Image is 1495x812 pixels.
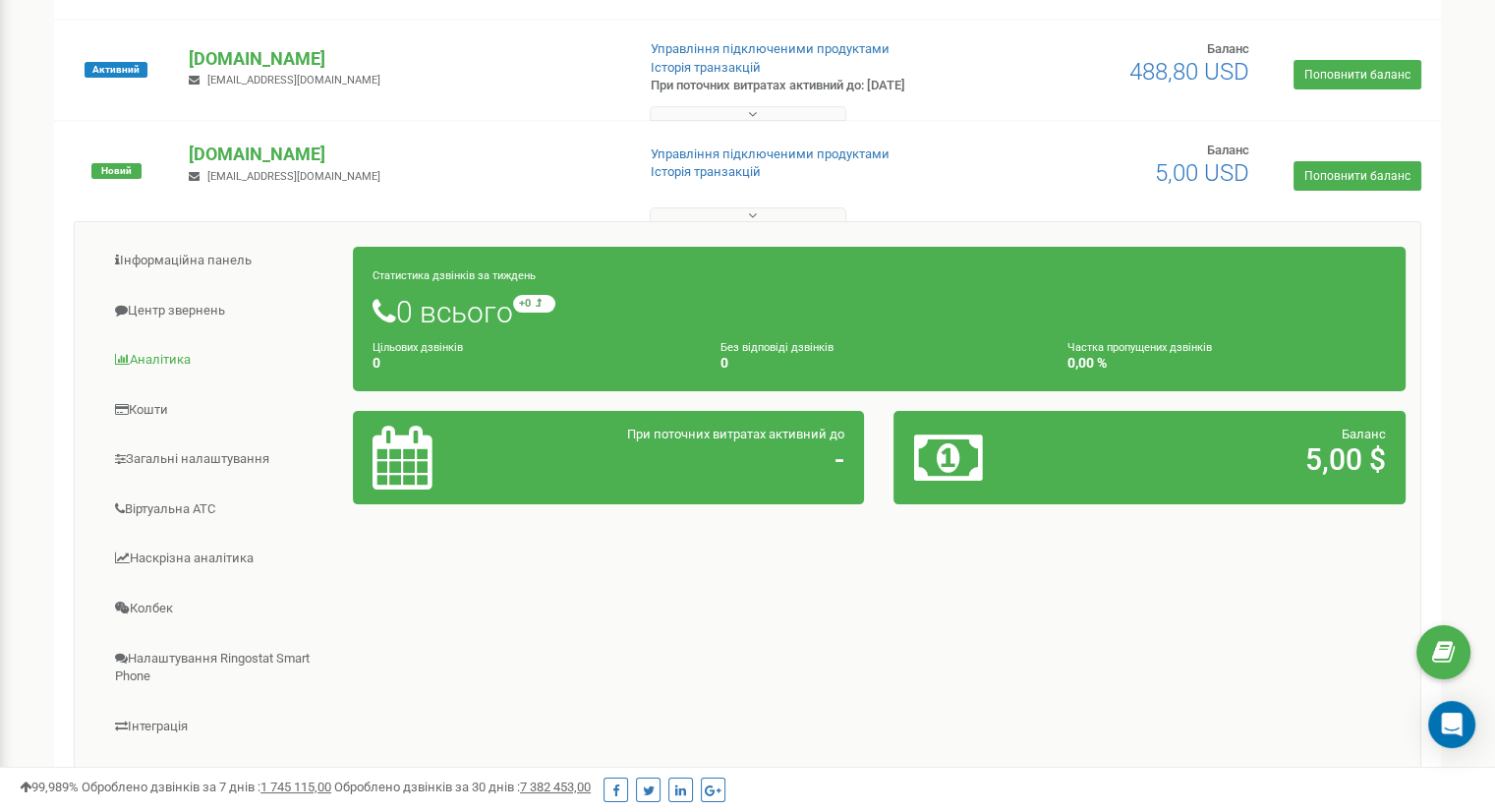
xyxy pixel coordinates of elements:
small: Цільових дзвінків [373,341,463,354]
p: При поточних витратах активний до: [DATE] [651,77,965,95]
a: Наскрізна аналітика [89,535,354,583]
a: Кошти [89,386,354,435]
a: Інформаційна панель [89,237,354,285]
a: Загальні налаштування [89,435,354,484]
a: Управління підключеними продуктами [651,146,890,161]
span: Новий [91,163,142,179]
span: Баланс [1207,41,1249,56]
small: Частка пропущених дзвінків [1067,341,1212,354]
span: При поточних витратах активний до [627,427,844,441]
a: Поповнити баланс [1294,60,1421,89]
p: [DOMAIN_NAME] [189,142,618,167]
span: 99,989% [20,780,79,794]
h4: 0 [720,356,1039,371]
a: Історія транзакцій [651,164,761,179]
span: [EMAIL_ADDRESS][DOMAIN_NAME] [207,170,380,183]
span: [EMAIL_ADDRESS][DOMAIN_NAME] [207,74,380,87]
a: Віртуальна АТС [89,486,354,534]
small: +0 [513,295,555,313]
span: Оброблено дзвінків за 30 днів : [334,780,591,794]
a: Поповнити баланс [1294,161,1421,191]
small: Без відповіді дзвінків [720,341,834,354]
a: Колбек [89,585,354,633]
h2: 5,00 $ [1081,443,1386,476]
a: Історія транзакцій [651,60,761,75]
span: Оброблено дзвінків за 7 днів : [82,780,331,794]
a: Центр звернень [89,287,354,335]
u: 1 745 115,00 [260,780,331,794]
a: Аналiтика [89,336,354,384]
span: 488,80 USD [1129,58,1249,86]
a: Інтеграція [89,703,354,751]
a: Налаштування Ringostat Smart Phone [89,635,354,701]
h4: 0 [373,356,691,371]
h1: 0 всього [373,295,1386,328]
a: Mini CRM [89,752,354,800]
span: Баланс [1342,427,1386,441]
span: Активний [85,62,147,78]
h4: 0,00 % [1067,356,1386,371]
a: Управління підключеними продуктами [651,41,890,56]
h2: - [540,443,844,476]
p: [DOMAIN_NAME] [189,46,618,72]
span: Баланс [1207,143,1249,157]
span: 5,00 USD [1155,159,1249,187]
div: Open Intercom Messenger [1428,701,1475,748]
small: Статистика дзвінків за тиждень [373,269,536,282]
u: 7 382 453,00 [520,780,591,794]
